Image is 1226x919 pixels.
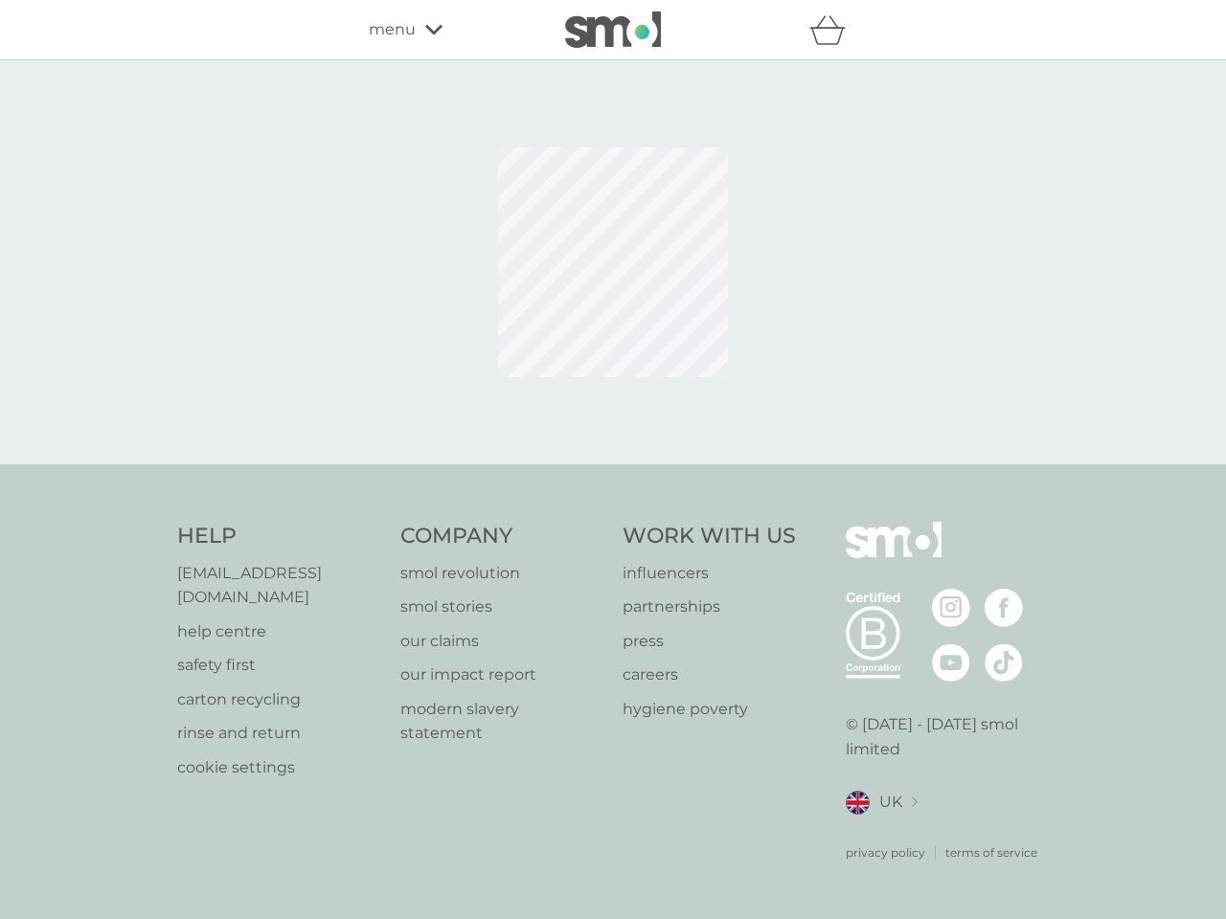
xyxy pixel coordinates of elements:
a: [EMAIL_ADDRESS][DOMAIN_NAME] [177,561,381,610]
a: safety first [177,653,381,678]
a: partnerships [623,594,796,619]
img: visit the smol Youtube page [932,643,970,682]
a: terms of service [945,843,1037,862]
a: rinse and return [177,721,381,746]
a: modern slavery statement [400,697,604,746]
a: press [623,629,796,654]
a: privacy policy [846,843,925,862]
a: cookie settings [177,755,381,780]
img: UK flag [846,791,870,815]
a: our impact report [400,662,604,687]
h4: Work With Us [623,522,796,551]
img: visit the smol Instagram page [932,589,970,627]
a: help centre [177,619,381,644]
img: select a new location [912,797,918,808]
a: smol revolution [400,561,604,586]
a: our claims [400,629,604,654]
span: menu [369,17,416,42]
img: visit the smol Facebook page [985,589,1023,627]
img: smol [846,522,942,587]
a: hygiene poverty [623,697,796,722]
img: smol [565,11,661,48]
a: carton recycling [177,687,381,712]
a: influencers [623,561,796,586]
a: careers [623,662,796,687]
a: smol stories [400,594,604,619]
p: © [DATE] - [DATE] smol limited [846,712,1050,761]
img: visit the smol Tiktok page [985,643,1023,682]
h4: Company [400,522,604,551]
div: basket [809,11,857,49]
span: UK [879,790,902,815]
h4: Help [177,522,381,551]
